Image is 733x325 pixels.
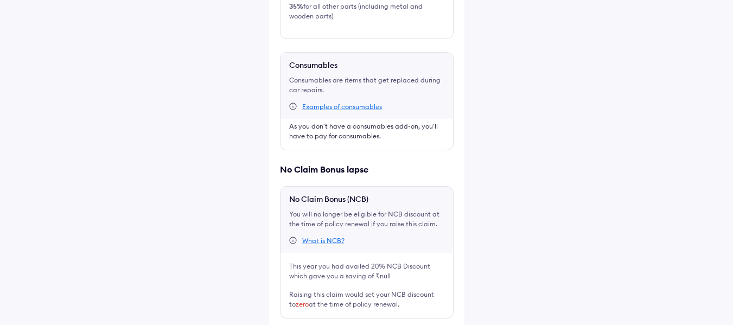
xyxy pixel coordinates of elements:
div: for all other parts (including metal and wooden parts) [289,2,444,21]
div: Raising this claim would set your NCB discount to at the time of policy renewal. [289,290,444,309]
div: What is NCB? [302,237,345,245]
span: zero [296,300,309,308]
div: Examples of consumables [302,103,382,111]
div: This year you had availed 20% NCB Discount which gave you a saving of ₹null [289,262,444,281]
div: As you don't have a consumables add-on, you'll have to pay for consumables. [289,122,444,141]
div: No Claim Bonus lapse [280,163,454,175]
b: 35% [289,2,303,10]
